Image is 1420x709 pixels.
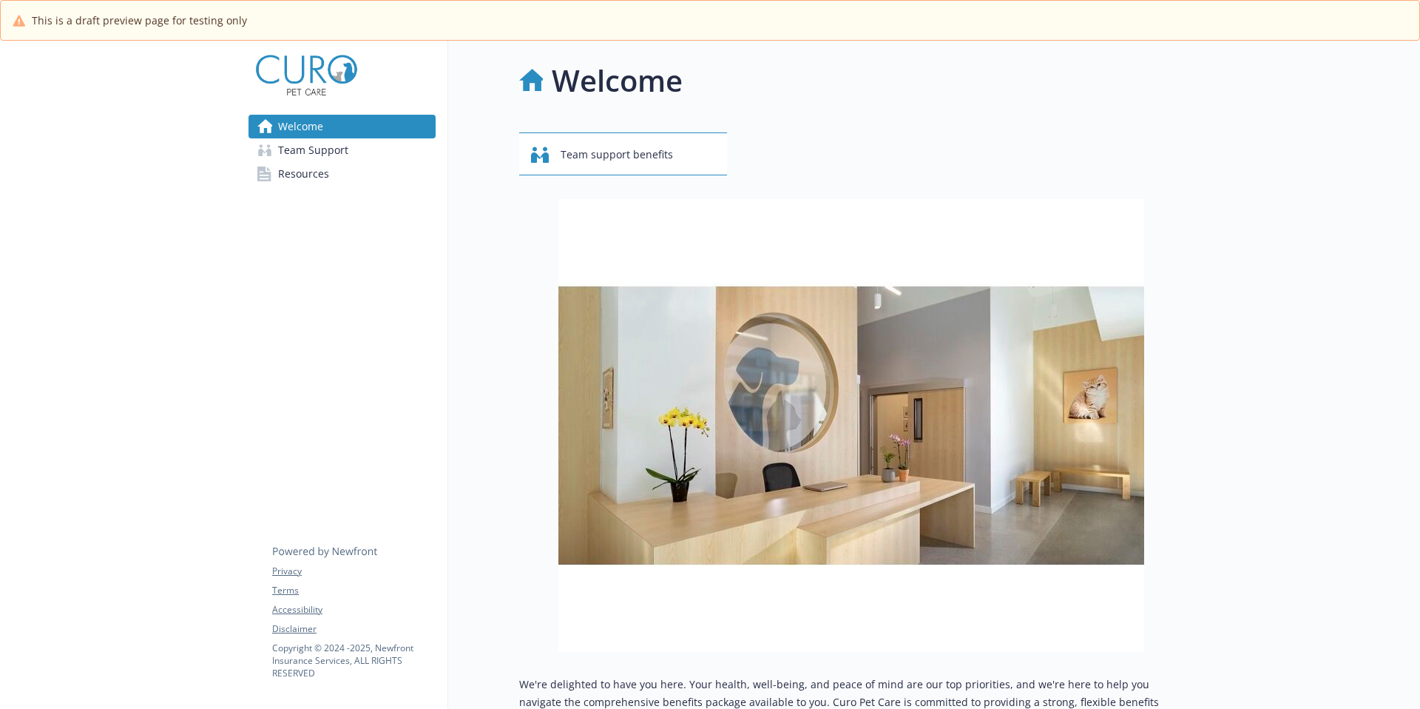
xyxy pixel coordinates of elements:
[552,58,683,103] h1: Welcome
[248,115,436,138] a: Welcome
[272,603,435,616] a: Accessibility
[558,199,1144,652] img: overview page banner
[32,13,247,28] span: This is a draft preview page for testing only
[248,162,436,186] a: Resources
[561,141,673,169] span: Team support benefits
[248,138,436,162] a: Team Support
[272,584,435,597] a: Terms
[278,115,323,138] span: Welcome
[278,162,329,186] span: Resources
[519,132,727,175] button: Team support benefits
[272,642,435,679] p: Copyright © 2024 - 2025 , Newfront Insurance Services, ALL RIGHTS RESERVED
[272,565,435,578] a: Privacy
[272,622,435,636] a: Disclaimer
[278,138,348,162] span: Team Support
